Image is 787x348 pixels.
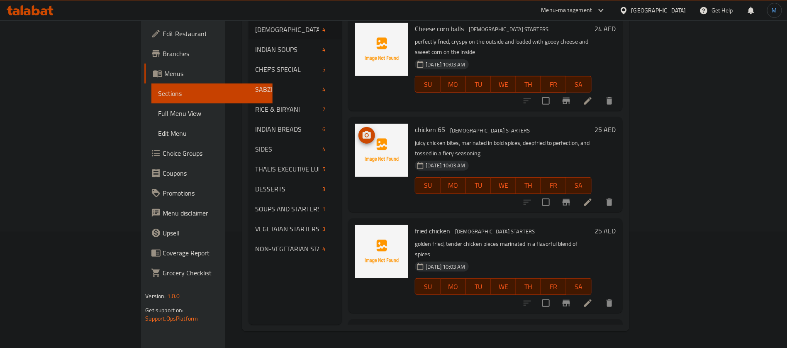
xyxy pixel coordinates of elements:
span: [DEMOGRAPHIC_DATA] STARTERS [452,227,538,236]
span: TU [469,179,488,191]
span: 4 [319,26,329,34]
span: MO [444,281,463,293]
span: 6 [319,125,329,133]
button: SU [415,278,440,295]
button: upload picture [358,127,375,144]
div: INDIAN STARTERS [447,125,533,135]
span: Cheese corn balls [415,22,464,35]
button: Branch-specific-item [556,293,576,313]
button: SA [566,177,592,194]
div: SIDES [255,144,319,154]
a: Sections [151,83,273,103]
span: Grocery Checklist [163,268,266,278]
div: INDIAN BREADS6 [249,119,342,139]
button: MO [441,177,466,194]
span: SABZI [255,84,319,94]
a: Support.OpsPlatform [145,313,198,324]
div: Menu-management [541,5,592,15]
button: SA [566,76,592,93]
span: Edit Restaurant [163,29,266,39]
a: Branches [144,44,273,64]
a: Edit Restaurant [144,24,273,44]
a: Menu disclaimer [144,203,273,223]
span: M [772,6,777,15]
span: TU [469,281,488,293]
a: Choice Groups [144,143,273,163]
div: SOUPS AND STARTERS SOUPS [255,204,319,214]
button: FR [541,278,566,295]
button: FR [541,76,566,93]
div: NON-VEGETARIAN STARTERS [255,244,319,254]
span: Upsell [163,228,266,238]
a: Menus [144,64,273,83]
div: SABZI4 [249,79,342,99]
span: Menu disclaimer [163,208,266,218]
button: TU [466,76,491,93]
span: INDIAN BREADS [255,124,319,134]
span: fried chicken [415,225,450,237]
div: [DEMOGRAPHIC_DATA] STARTERS4 [249,20,342,39]
div: SIDES4 [249,139,342,159]
span: WE [494,281,513,293]
div: items [319,164,329,174]
button: SU [415,177,440,194]
span: 7 [319,105,329,113]
button: WE [491,278,516,295]
div: items [319,84,329,94]
div: items [319,144,329,154]
button: WE [491,76,516,93]
button: Branch-specific-item [556,192,576,212]
div: items [319,64,329,74]
div: INDIAN SOUPS4 [249,39,342,59]
button: delete [599,192,619,212]
span: Branches [163,49,266,59]
p: perfectly fried, cryspy on the outside and loaded with gooey cheese and sweet corn on the inside [415,37,591,57]
span: VEGETAIAN STARTERS [255,224,319,234]
button: MO [441,76,466,93]
span: Select to update [537,92,555,110]
div: INDIAN STARTERS [255,25,319,34]
div: CHEF'S SPECIAL5 [249,59,342,79]
span: [DATE] 10:03 AM [422,162,468,169]
span: TH [519,78,538,91]
span: Coupons [163,168,266,178]
span: 4 [319,86,329,93]
div: items [319,25,329,34]
span: Select to update [537,194,555,211]
div: RICE & BIRYANI [255,104,319,114]
div: INDIAN STARTERS [465,25,552,34]
a: Upsell [144,223,273,243]
span: 3 [319,225,329,233]
span: 1.0.0 [167,291,180,301]
img: fried chicken [355,225,408,278]
a: Edit Menu [151,123,273,143]
button: WE [491,177,516,194]
button: SA [566,278,592,295]
button: TU [466,177,491,194]
div: DESSERTS3 [249,179,342,199]
span: Choice Groups [163,148,266,158]
span: Sections [158,88,266,98]
a: Grocery Checklist [144,263,273,283]
span: DESSERTS [255,184,319,194]
p: golden fried, tender chicken pieces marinated in a flavorful blend of spices [415,239,591,260]
div: items [319,124,329,134]
span: WE [494,78,513,91]
span: Edit Menu [158,128,266,138]
span: THALIS EXECUTIVE LUNCH [PERSON_NAME] [255,164,319,174]
span: 4 [319,245,329,253]
span: TU [469,78,488,91]
span: SU [419,78,437,91]
a: Edit menu item [583,96,593,106]
button: TH [516,278,541,295]
span: FR [544,78,563,91]
div: INDIAN SOUPS [255,44,319,54]
div: items [319,204,329,214]
span: [DEMOGRAPHIC_DATA] STARTERS [465,25,552,34]
button: SU [415,76,440,93]
div: items [319,44,329,54]
nav: Menu sections [249,16,342,262]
